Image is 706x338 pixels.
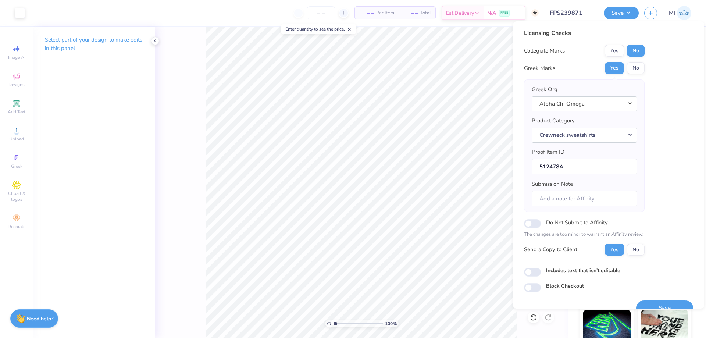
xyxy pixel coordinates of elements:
label: Block Checkout [546,282,584,290]
label: Do Not Submit to Affinity [546,218,608,227]
button: Crewneck sweatshirts [532,128,637,143]
span: 100 % [385,320,397,327]
span: – – [403,9,418,17]
span: MI [669,9,675,17]
button: Yes [605,62,624,74]
div: Send a Copy to Client [524,245,577,254]
span: Upload [9,136,24,142]
span: Designs [8,82,25,88]
span: – – [359,9,374,17]
div: Enter quantity to see the price. [281,24,356,34]
span: Clipart & logos [4,191,29,202]
span: Add Text [8,109,25,115]
div: Greek Marks [524,64,555,72]
label: Submission Note [532,180,573,188]
div: Collegiate Marks [524,47,565,55]
button: No [627,62,645,74]
span: Est. Delivery [446,9,474,17]
span: Per Item [376,9,394,17]
button: Yes [605,45,624,57]
input: – – [307,6,335,19]
input: Untitled Design [544,6,598,20]
button: No [627,45,645,57]
span: N/A [487,9,496,17]
span: Greek [11,163,22,169]
img: Mark Isaac [677,6,691,20]
span: Total [420,9,431,17]
input: Add a note for Affinity [532,191,637,207]
button: No [627,244,645,256]
button: Alpha Chi Omega [532,96,637,111]
span: FREE [500,10,508,15]
span: Decorate [8,224,25,230]
label: Greek Org [532,85,557,94]
button: Save [604,7,639,19]
label: Product Category [532,117,575,125]
button: Save [636,300,693,316]
button: Yes [605,244,624,256]
p: The changes are too minor to warrant an Affinity review. [524,231,645,238]
label: Proof Item ID [532,148,564,156]
a: MI [669,6,691,20]
div: Licensing Checks [524,29,645,38]
strong: Need help? [27,315,53,322]
span: Image AI [8,54,25,60]
p: Select part of your design to make edits in this panel [45,36,143,53]
label: Includes text that isn't editable [546,267,620,274]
